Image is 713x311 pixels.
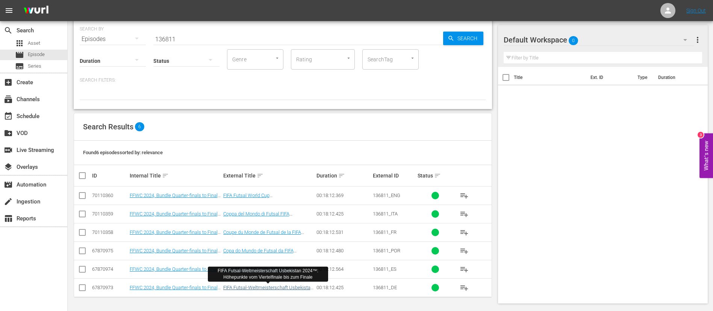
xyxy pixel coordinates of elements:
[455,187,473,205] button: playlist_add
[460,265,469,274] span: playlist_add
[460,209,469,218] span: playlist_add
[92,193,127,198] div: 70110360
[316,248,370,253] div: 00:18:12.480
[4,146,13,155] span: Live Streaming
[92,229,127,235] div: 70110358
[316,171,370,180] div: Duration
[373,248,400,253] span: 136811_POR
[92,285,127,290] div: 67870973
[83,150,163,155] span: Found 6 episodes sorted by: relevance
[15,62,24,71] span: subtitles
[454,32,483,45] span: Search
[4,95,13,104] span: Channels
[338,172,345,179] span: sort
[514,67,586,88] th: Title
[211,268,325,281] div: FIFA Futsal-Weltmeisterschaft Usbekistan 2024™: Höhepunkte vom Viertelfinale bis zum Finale
[316,193,370,198] div: 00:18:12.369
[130,229,221,241] a: FFWC 2024, Bundle Quarter-finals to Final (FR)
[274,55,281,62] button: Open
[409,55,416,62] button: Open
[633,67,654,88] th: Type
[586,67,633,88] th: Ext. ID
[4,112,13,121] span: Schedule
[443,32,483,45] button: Search
[455,223,473,241] button: playlist_add
[455,205,473,223] button: playlist_add
[698,132,704,138] div: 3
[130,211,221,222] a: FFWC 2024, Bundle Quarter-finals to Final (IT)
[162,172,169,179] span: sort
[373,211,398,217] span: 136811_ITA
[460,246,469,255] span: playlist_add
[130,248,221,259] a: FFWC 2024, Bundle Quarter-finals to Final (PT)
[28,51,45,58] span: Episode
[460,283,469,292] span: playlist_add
[223,211,307,228] a: Coppa del Mondo di Futsal FIFA [GEOGRAPHIC_DATA] 2024™: Highlights dai Quarti di Finale alla Finale
[455,279,473,297] button: playlist_add
[373,266,397,272] span: 136811_ES
[223,285,313,302] a: FIFA Futsal-Weltmeisterschaft Usbekistan 2024™: Höhepunkte vom Viertelfinale bis zum Finale
[223,193,313,209] a: FIFA Futsal World Cup [GEOGRAPHIC_DATA] 2024™: Quarter-Final to Final Highlights
[83,122,133,131] span: Search Results
[28,39,40,47] span: Asset
[316,211,370,217] div: 00:18:12.425
[130,193,221,204] a: FFWC 2024, Bundle Quarter-finals to Final (EN)
[455,260,473,278] button: playlist_add
[693,31,702,49] button: more_vert
[460,191,469,200] span: playlist_add
[92,248,127,253] div: 67870975
[4,197,13,206] span: Ingestion
[373,193,400,198] span: 136811_ENG
[92,266,127,272] div: 67870974
[316,285,370,290] div: 00:18:12.425
[4,162,13,171] span: Overlays
[460,228,469,237] span: playlist_add
[4,129,13,138] span: VOD
[130,285,221,296] a: FFWC 2024, Bundle Quarter-finals to Final (DE)
[345,55,352,62] button: Open
[130,266,221,278] a: FFWC 2024, Bundle Quarter-finals to Final (ES)
[135,122,144,131] span: 6
[373,173,416,179] div: External ID
[654,67,699,88] th: Duration
[80,77,486,83] p: Search Filters:
[455,242,473,260] button: playlist_add
[4,214,13,223] span: Reports
[4,78,13,87] span: Create
[699,133,713,178] button: Open Feedback Widget
[686,8,706,14] a: Sign Out
[223,171,315,180] div: External Title
[373,229,397,235] span: 136811_FR
[223,229,304,246] a: Coupe du Monde de Futsal de la FIFA Ouzbékistan 2024™ : Temps forts des Quarts de Finale à la Finale
[5,6,14,15] span: menu
[504,29,695,50] div: Default Workspace
[316,229,370,235] div: 00:18:12.531
[434,172,441,179] span: sort
[693,35,702,44] span: more_vert
[18,2,54,20] img: ans4CAIJ8jUAAAAAAAAAAAAAAAAAAAAAAAAgQb4GAAAAAAAAAAAAAAAAAAAAAAAAJMjXAAAAAAAAAAAAAAAAAAAAAAAAgAT5G...
[418,171,453,180] div: Status
[569,33,578,49] span: 0
[92,211,127,217] div: 70110359
[373,285,397,290] span: 136811_DE
[15,39,24,48] span: Asset
[28,62,41,70] span: Series
[4,26,13,35] span: Search
[316,266,370,272] div: 00:18:12.564
[130,171,221,180] div: Internal Title
[92,173,127,179] div: ID
[257,172,263,179] span: sort
[223,248,314,265] a: Copa do Mundo de Futsal da FIFA [GEOGRAPHIC_DATA] 2024™: Melhores Momentos das Quartas de Final a...
[4,180,13,189] span: Automation
[80,29,146,50] div: Episodes
[15,50,24,59] span: Episode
